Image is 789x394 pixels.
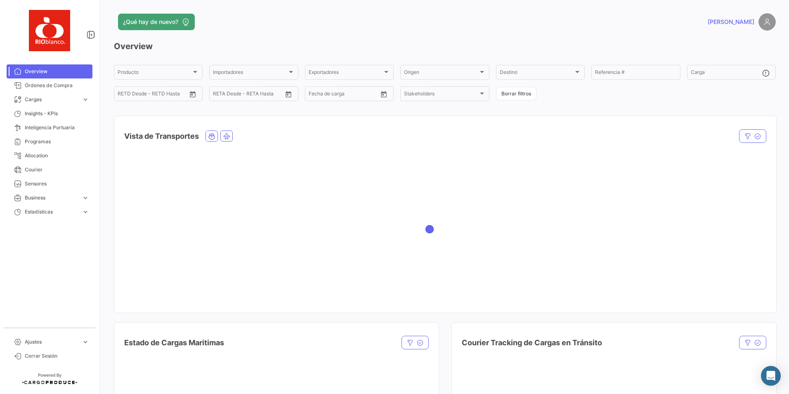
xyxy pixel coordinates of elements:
[7,149,92,163] a: Allocation
[25,138,89,145] span: Programas
[462,337,602,349] h4: Courier Tracking de Cargas en Tránsito
[7,78,92,93] a: Órdenes de Compra
[213,71,287,76] span: Importadores
[7,177,92,191] a: Sensores
[82,208,89,216] span: expand_more
[761,366,781,386] div: Abrir Intercom Messenger
[758,13,776,31] img: placeholder-user.png
[118,14,195,30] button: ¿Qué hay de nuevo?
[378,88,390,100] button: Open calendar
[309,92,324,98] input: Desde
[496,87,536,100] button: Borrar filtros
[124,337,224,349] h4: Estado de Cargas Maritimas
[25,82,89,89] span: Órdenes de Compra
[404,92,478,98] span: Stakeholders
[82,338,89,346] span: expand_more
[206,131,217,141] button: Ocean
[7,135,92,149] a: Programas
[118,71,191,76] span: Producto
[404,71,478,76] span: Origen
[25,110,89,117] span: Insights - KPIs
[25,208,78,216] span: Estadísticas
[25,338,78,346] span: Ajustes
[29,10,70,51] img: rio_blanco.jpg
[187,88,199,100] button: Open calendar
[25,152,89,159] span: Allocation
[25,194,78,202] span: Business
[124,131,199,142] h4: Vista de Transportes
[25,352,89,360] span: Cerrar Sesión
[123,18,178,26] span: ¿Qué hay de nuevo?
[82,96,89,103] span: expand_more
[25,96,78,103] span: Cargas
[221,131,232,141] button: Air
[213,92,228,98] input: Desde
[309,71,383,76] span: Exportadores
[138,92,171,98] input: Hasta
[708,18,754,26] span: [PERSON_NAME]
[25,166,89,173] span: Courier
[500,71,574,76] span: Destino
[114,40,776,52] h3: Overview
[234,92,267,98] input: Hasta
[7,163,92,177] a: Courier
[82,194,89,202] span: expand_more
[25,68,89,75] span: Overview
[25,180,89,188] span: Sensores
[282,88,295,100] button: Open calendar
[7,64,92,78] a: Overview
[7,107,92,121] a: Insights - KPIs
[7,121,92,135] a: Inteligencia Portuaria
[329,92,362,98] input: Hasta
[25,124,89,131] span: Inteligencia Portuaria
[118,92,132,98] input: Desde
